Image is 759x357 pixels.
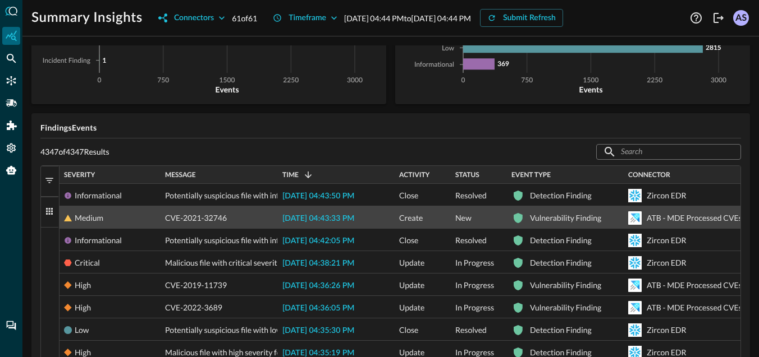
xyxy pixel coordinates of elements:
div: High [75,274,91,296]
span: Potentially suspicious file with low severity found at C:\Windows\[DOMAIN_NAME] [165,319,452,341]
div: Vulnerability Finding [530,207,601,229]
div: Addons [3,117,21,135]
div: Low [75,319,89,341]
span: Resolved [455,184,487,207]
span: In Progress [455,296,494,319]
span: Event Type [511,171,551,179]
tspan: 2250 [647,77,662,84]
span: [DATE] 04:42:05 PM [282,237,354,245]
div: Query Agent [2,161,20,179]
div: Zircon EDR [647,252,686,274]
svg: Azure Data Explorer [628,211,642,225]
tspan: 1500 [220,77,235,84]
span: CVE-2022-3689 [165,296,222,319]
h5: Findings Events [40,122,741,133]
div: Timeframe [289,11,326,25]
span: Severity [64,171,95,179]
div: Medium [75,207,103,229]
span: Close [399,229,418,252]
span: Message [165,171,196,179]
button: Help [687,9,705,27]
div: Submit Refresh [503,11,556,25]
div: Federated Search [2,49,20,67]
div: Settings [2,139,20,157]
button: Submit Refresh [480,9,563,27]
div: Zircon EDR [647,319,686,341]
span: Close [399,184,418,207]
div: ATB - MDE Processed CVEs [647,207,742,229]
button: Logout [710,9,728,27]
div: Detection Finding [530,184,592,207]
p: 61 of 61 [232,12,257,24]
span: Malicious file with critical severity found at C:\Windows\repair\SECURITY\Yankee_Login.zip [165,252,479,274]
svg: Azure Data Explorer [628,279,642,292]
button: Timeframe [266,9,344,27]
div: Detection Finding [530,229,592,252]
tspan: Events [215,85,239,94]
span: Update [399,296,424,319]
div: AS [733,10,749,26]
tspan: 2815 [706,43,721,52]
span: New [455,207,472,229]
tspan: Incident Finding [43,58,91,64]
span: Update [399,252,424,274]
tspan: 369 [497,59,509,68]
span: [DATE] 04:43:50 PM [282,192,354,200]
tspan: 750 [157,77,169,84]
svg: Snowflake [628,256,642,270]
svg: Snowflake [628,189,642,202]
div: ATB - MDE Processed CVEs [647,296,742,319]
svg: Snowflake [628,234,642,247]
span: [DATE] 04:43:33 PM [282,215,354,222]
span: In Progress [455,274,494,296]
div: Summary Insights [2,27,20,45]
input: Search [621,141,715,162]
tspan: Events [579,85,602,94]
tspan: 0 [461,77,465,84]
h1: Summary Insights [31,9,143,27]
svg: Azure Data Explorer [628,301,642,314]
span: Activity [399,171,429,179]
tspan: 1 [102,56,106,64]
div: Critical [75,252,100,274]
tspan: 3000 [711,77,726,84]
div: Vulnerability Finding [530,296,601,319]
span: [DATE] 04:35:19 PM [282,349,354,357]
span: [DATE] 04:36:05 PM [282,304,354,312]
tspan: Low [442,45,455,52]
div: Connectors [174,11,214,25]
div: Zircon EDR [647,184,686,207]
span: Potentially suspicious file with informational severity found at /root/.[DOMAIN_NAME] [165,184,463,207]
div: ATB - MDE Processed CVEs [647,274,742,296]
p: 4347 of 4347 Results [40,147,109,157]
span: Close [399,319,418,341]
button: Connectors [152,9,232,27]
span: Time [282,171,299,179]
div: Pipelines [2,94,20,112]
span: CVE-2021-32746 [165,207,227,229]
tspan: Informational [414,62,454,68]
div: Informational [75,184,122,207]
div: Informational [75,229,122,252]
span: [DATE] 04:36:26 PM [282,282,354,290]
p: [DATE] 04:44 PM to [DATE] 04:44 PM [344,12,471,24]
span: Status [455,171,479,179]
div: High [75,296,91,319]
svg: Snowflake [628,323,642,337]
div: Detection Finding [530,319,592,341]
span: In Progress [455,252,494,274]
div: Vulnerability Finding [530,274,601,296]
span: Potentially suspicious file with informational severity found at ~/var/options/mdmmc288.inf_hwcom... [165,229,529,252]
div: Zircon EDR [647,229,686,252]
tspan: 2250 [283,77,299,84]
div: Connectors [2,72,20,90]
span: Resolved [455,229,487,252]
span: [DATE] 04:38:21 PM [282,259,354,267]
tspan: 750 [521,77,533,84]
span: CVE-2019-11739 [165,274,227,296]
span: Update [399,274,424,296]
span: Create [399,207,423,229]
div: Detection Finding [530,252,592,274]
tspan: 1500 [583,77,599,84]
tspan: 0 [98,77,102,84]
